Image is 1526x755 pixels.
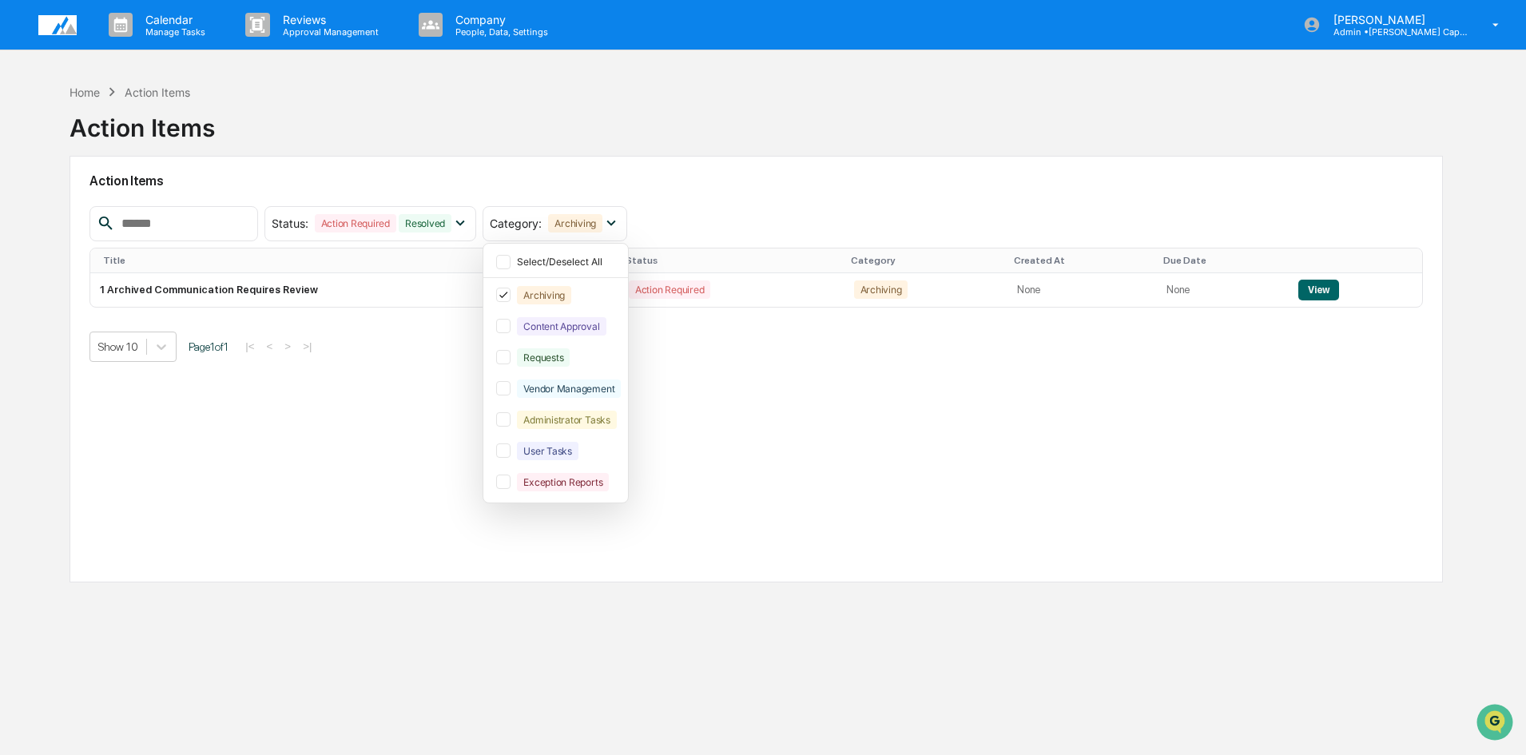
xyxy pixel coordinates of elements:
[89,173,1423,189] h2: Action Items
[1298,284,1339,296] a: View
[517,379,621,398] div: Vendor Management
[113,270,193,283] a: Powered byPylon
[54,138,202,151] div: We're available if you need us!
[90,273,619,307] td: 1 Archived Communication Requires Review
[116,203,129,216] div: 🗄️
[109,195,205,224] a: 🗄️Attestations
[270,13,387,26] p: Reviews
[1475,702,1518,745] iframe: Open customer support
[240,340,259,353] button: |<
[854,280,908,299] div: Archiving
[38,15,77,35] img: logo
[32,232,101,248] span: Data Lookup
[132,201,198,217] span: Attestations
[133,26,213,38] p: Manage Tasks
[272,217,308,230] span: Status :
[548,214,602,232] div: Archiving
[517,317,606,336] div: Content Approval
[10,195,109,224] a: 🖐️Preclearance
[272,127,291,146] button: Start new chat
[1321,13,1469,26] p: [PERSON_NAME]
[1298,280,1339,300] button: View
[1014,255,1150,266] div: Created At
[1321,26,1469,38] p: Admin • [PERSON_NAME] Capital Management
[851,255,1002,266] div: Category
[1007,273,1157,307] td: None
[443,13,556,26] p: Company
[16,122,45,151] img: 1746055101610-c473b297-6a78-478c-a979-82029cc54cd1
[16,203,29,216] div: 🖐️
[189,340,229,353] span: Page 1 of 1
[517,473,609,491] div: Exception Reports
[399,214,451,232] div: Resolved
[315,214,396,232] div: Action Required
[517,256,618,268] div: Select/Deselect All
[16,233,29,246] div: 🔎
[54,122,262,138] div: Start new chat
[16,34,291,59] p: How can we help?
[490,217,542,230] span: Category :
[517,411,616,429] div: Administrator Tasks
[159,271,193,283] span: Pylon
[262,340,278,353] button: <
[270,26,387,38] p: Approval Management
[443,26,556,38] p: People, Data, Settings
[1157,273,1289,307] td: None
[125,85,190,99] div: Action Items
[517,348,570,367] div: Requests
[70,85,100,99] div: Home
[626,255,838,266] div: Status
[133,13,213,26] p: Calendar
[32,201,103,217] span: Preclearance
[517,442,578,460] div: User Tasks
[629,280,710,299] div: Action Required
[517,286,571,304] div: Archiving
[70,101,215,142] div: Action Items
[10,225,107,254] a: 🔎Data Lookup
[1163,255,1282,266] div: Due Date
[280,340,296,353] button: >
[298,340,316,353] button: >|
[103,255,613,266] div: Title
